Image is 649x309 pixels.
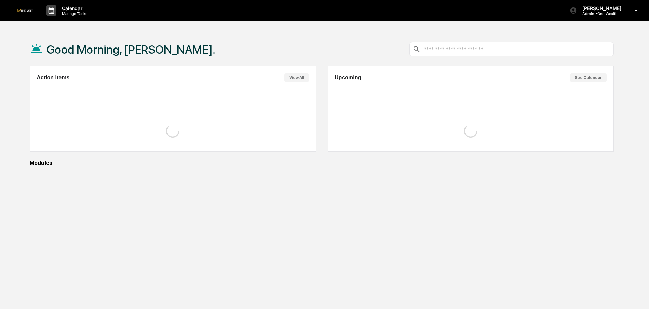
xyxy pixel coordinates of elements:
[577,11,625,16] p: Admin • One Wealth
[16,9,33,12] img: logo
[570,73,607,82] button: See Calendar
[30,160,614,166] div: Modules
[56,11,91,16] p: Manage Tasks
[47,43,215,56] h1: Good Morning, [PERSON_NAME].
[577,5,625,11] p: [PERSON_NAME]
[284,73,309,82] button: View All
[335,75,361,81] h2: Upcoming
[56,5,91,11] p: Calendar
[37,75,69,81] h2: Action Items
